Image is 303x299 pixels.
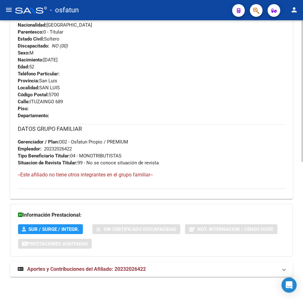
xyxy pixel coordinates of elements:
div: Open Intercom Messenger [281,277,297,293]
strong: Empleador: [18,146,41,152]
span: M [18,50,34,56]
span: Sin Certificado Discapacidad [103,226,176,232]
span: 0 - Titular [18,29,63,35]
strong: Documento: [18,15,43,21]
span: Aportes y Contribuciones del Afiliado: 20232026422 [27,266,146,272]
strong: Tipo Beneficiario Titular: [18,153,70,159]
strong: Edad: [18,64,29,70]
span: 5700 [18,92,59,98]
strong: Provincia: [18,78,39,84]
mat-icon: person [290,6,298,14]
span: 99 - No se conoce situación de revista [18,160,159,166]
strong: Situacion de Revista Titular: [18,160,77,166]
span: SUR / SURGE / INTEGR. [28,226,79,232]
strong: Parentesco: [18,29,43,35]
i: NO (00) [52,43,68,49]
span: SAN LUIS [18,85,60,91]
mat-expansion-panel-header: Aportes y Contribuciones del Afiliado: 20232026422 [10,262,293,277]
span: O02 - Osfatun Propio / PREMIUM [18,139,128,145]
span: San Luis [18,78,57,84]
button: Sin Certificado Discapacidad [92,224,180,234]
span: 04 - MONOTRIBUTISTAS [18,153,121,159]
span: ITUZAINGO 689 [18,99,63,105]
strong: Calle: [18,99,30,105]
span: [DATE] [18,57,58,63]
strong: Nacimiento: [18,57,43,63]
div: 20232026422 [44,145,72,152]
span: 52 [18,64,34,70]
h3: DATOS GRUPO FAMILIAR [18,124,285,133]
strong: Gerenciador / Plan: [18,139,59,145]
strong: Nacionalidad: [18,22,46,28]
span: - osfatun [50,3,79,17]
h4: --Este afiliado no tiene otros integrantes en el grupo familiar-- [18,171,285,178]
strong: Localidad: [18,85,39,91]
strong: Sexo: [18,50,29,56]
span: Soltero [18,36,59,42]
mat-icon: menu [5,6,13,14]
strong: Discapacitado: [18,43,49,49]
button: Prestaciones Auditadas [18,239,92,249]
span: DU - DOCUMENTO UNICO 23202642 [18,15,119,21]
span: Not. Internacion / Censo Hosp. [197,226,274,232]
span: [GEOGRAPHIC_DATA] [18,22,92,28]
h3: Información Prestacional: [18,211,285,219]
strong: Teléfono Particular: [18,71,59,77]
strong: Departamento: [18,113,49,118]
span: Prestaciones Auditadas [27,241,88,247]
button: Not. Internacion / Censo Hosp. [185,224,277,234]
strong: Código Postal: [18,92,49,98]
strong: Estado Civil: [18,36,44,42]
button: SUR / SURGE / INTEGR. [18,224,83,234]
strong: Piso: [18,106,28,111]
